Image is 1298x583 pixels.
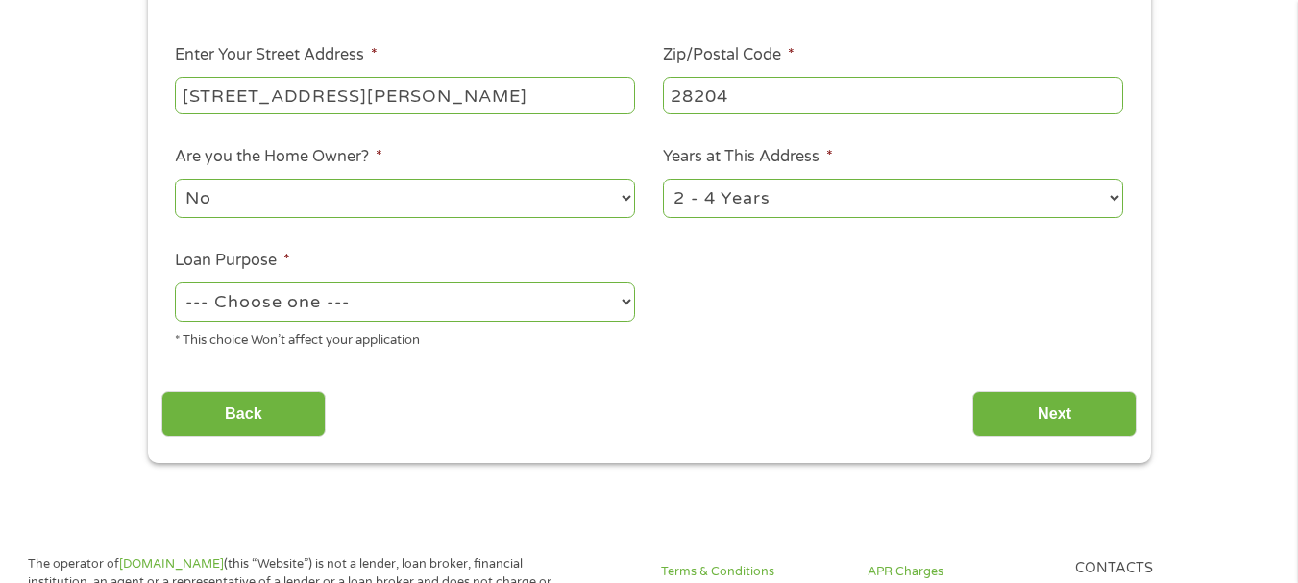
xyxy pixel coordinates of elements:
a: APR Charges [868,563,1051,581]
a: [DOMAIN_NAME] [119,556,224,571]
label: Years at This Address [663,147,833,167]
label: Enter Your Street Address [175,45,378,65]
a: Terms & Conditions [661,563,845,581]
input: Back [161,391,326,438]
label: Are you the Home Owner? [175,147,382,167]
input: 1 Main Street [175,77,635,113]
label: Zip/Postal Code [663,45,795,65]
input: Next [972,391,1137,438]
h4: Contacts [1075,560,1259,578]
div: * This choice Won’t affect your application [175,325,635,351]
label: Loan Purpose [175,251,290,271]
